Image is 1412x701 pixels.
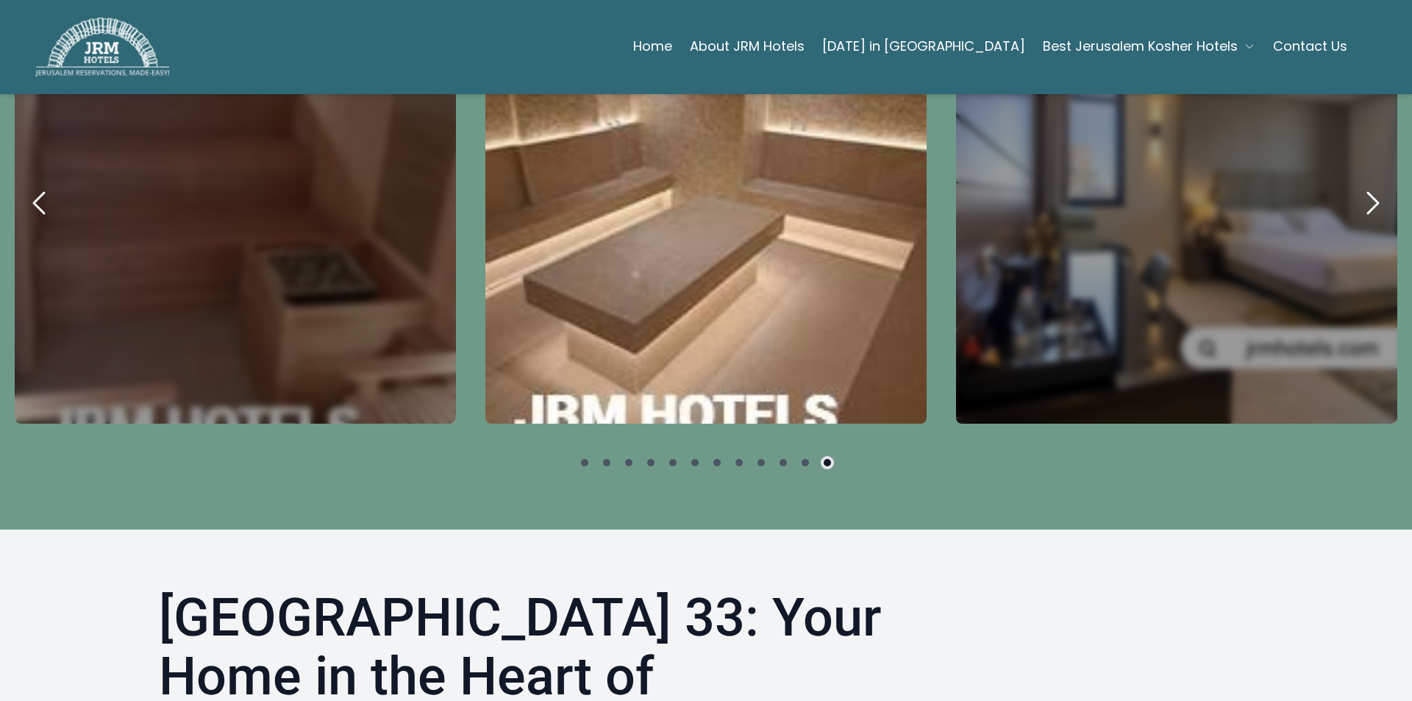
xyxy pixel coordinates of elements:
a: Home [633,32,672,61]
a: [DATE] in [GEOGRAPHIC_DATA] [822,32,1025,61]
button: next [1347,178,1397,228]
button: previous [15,178,65,228]
span: Best Jerusalem Kosher Hotels [1043,36,1238,57]
a: Contact Us [1273,32,1347,61]
button: Best Jerusalem Kosher Hotels [1043,32,1255,61]
img: JRM Hotels [35,18,169,76]
a: About JRM Hotels [690,32,805,61]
